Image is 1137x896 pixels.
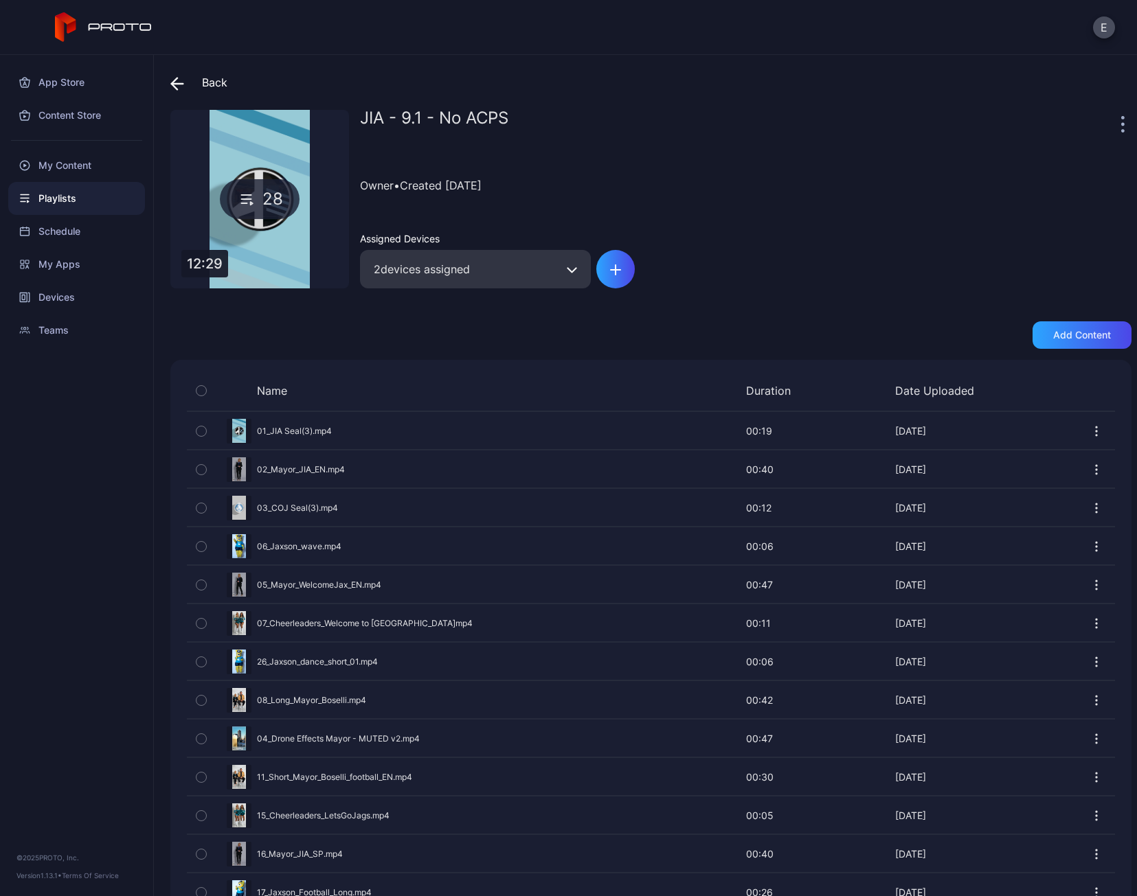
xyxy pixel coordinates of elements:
span: Version 1.13.1 • [16,871,62,880]
a: Terms Of Service [62,871,119,880]
div: JIA - 9.1 - No ACPS [360,110,1118,137]
a: Content Store [8,99,145,132]
div: Back [170,66,227,99]
a: My Content [8,149,145,182]
div: Date Uploaded [895,384,998,398]
a: Devices [8,281,145,314]
div: Name [216,384,666,398]
button: E [1093,16,1115,38]
div: Add content [1053,330,1111,341]
div: Assigned Devices [360,233,591,244]
a: My Apps [8,248,145,281]
div: Duration [746,384,815,398]
div: 2 devices assigned [360,250,591,288]
a: Teams [8,314,145,347]
a: App Store [8,66,145,99]
div: Owner • Created [DATE] [360,154,1132,216]
button: Add content [1033,321,1132,349]
a: Playlists [8,182,145,215]
div: © 2025 PROTO, Inc. [16,852,137,863]
a: Schedule [8,215,145,248]
div: 28 [220,179,300,219]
